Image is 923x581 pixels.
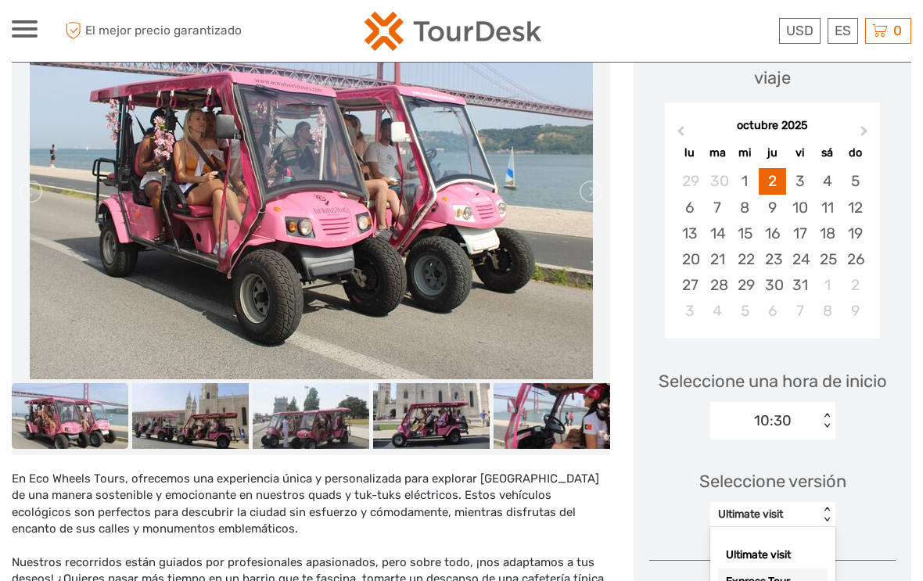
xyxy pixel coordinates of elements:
[676,272,703,298] div: Choose lunes, 27 de octubre de 2025
[365,12,541,51] img: 2254-3441b4b5-4e5f-4d00-b396-31f1d84a6ebf_logo_small.png
[786,246,813,272] div: Choose viernes, 24 de octubre de 2025
[180,24,199,43] button: Open LiveChat chat widget
[132,383,249,449] img: daffc5ca76f44130a3af0d32f5a51419_slider_thumbnail.jpg
[759,168,786,194] div: Choose jueves, 2 de octubre de 2025
[786,195,813,221] div: Choose viernes, 10 de octubre de 2025
[820,413,833,429] div: < >
[813,246,841,272] div: Choose sábado, 25 de octubre de 2025
[828,18,858,44] div: ES
[704,298,731,324] div: Choose martes, 4 de noviembre de 2025
[786,298,813,324] div: Choose viernes, 7 de noviembre de 2025
[649,41,896,90] div: [PERSON_NAME] fecha de viaje
[659,369,887,393] span: Seleccione una hora de inicio
[731,246,759,272] div: Choose miércoles, 22 de octubre de 2025
[731,168,759,194] div: Choose miércoles, 1 de octubre de 2025
[841,168,868,194] div: Choose domingo, 5 de octubre de 2025
[820,507,833,523] div: < >
[253,383,369,449] img: 66a0025ba11442cd95efe590d070dcf7_slider_thumbnail.jpg
[676,298,703,324] div: Choose lunes, 3 de noviembre de 2025
[666,122,691,147] button: Previous Month
[813,195,841,221] div: Choose sábado, 11 de octubre de 2025
[676,221,703,246] div: Choose lunes, 13 de octubre de 2025
[813,142,841,163] div: sá
[813,272,841,298] div: Choose sábado, 1 de noviembre de 2025
[494,383,610,449] img: d8715fdb881d466fae7b4b957917c26b_slider_thumbnail.jpg
[718,507,811,522] div: Ultimate visit
[731,142,759,163] div: mi
[891,23,904,38] span: 0
[704,195,731,221] div: Choose martes, 7 de octubre de 2025
[841,195,868,221] div: Choose domingo, 12 de octubre de 2025
[786,142,813,163] div: vi
[30,4,593,379] img: d04a4cdfa6074bfa9940a03f8591add0_main_slider.jpg
[853,122,878,147] button: Next Month
[12,383,128,449] img: 4069d5d79bcd4014b4387e503b3913bc_slider_thumbnail.jpg
[670,168,875,324] div: month 2025-10
[841,272,868,298] div: Choose domingo, 2 de noviembre de 2025
[813,298,841,324] div: Choose sábado, 8 de noviembre de 2025
[704,246,731,272] div: Choose martes, 21 de octubre de 2025
[61,18,242,44] span: El mejor precio garantizado
[759,142,786,163] div: ju
[759,298,786,324] div: Choose jueves, 6 de noviembre de 2025
[731,195,759,221] div: Choose miércoles, 8 de octubre de 2025
[676,246,703,272] div: Choose lunes, 20 de octubre de 2025
[704,272,731,298] div: Choose martes, 28 de octubre de 2025
[22,27,177,40] p: We're away right now. Please check back later!
[754,411,792,431] div: 10:30
[676,195,703,221] div: Choose lunes, 6 de octubre de 2025
[665,118,880,134] div: octubre 2025
[786,23,813,38] span: USD
[676,168,703,194] div: Choose lunes, 29 de septiembre de 2025
[704,221,731,246] div: Choose martes, 14 de octubre de 2025
[704,168,731,194] div: Choose martes, 30 de septiembre de 2025
[373,383,490,449] img: 4fe6f1e48bb94123994f04fb1f85d25c_slider_thumbnail.jpg
[704,142,731,163] div: ma
[813,221,841,246] div: Choose sábado, 18 de octubre de 2025
[813,168,841,194] div: Choose sábado, 4 de octubre de 2025
[759,272,786,298] div: Choose jueves, 30 de octubre de 2025
[759,246,786,272] div: Choose jueves, 23 de octubre de 2025
[786,221,813,246] div: Choose viernes, 17 de octubre de 2025
[786,272,813,298] div: Choose viernes, 31 de octubre de 2025
[731,221,759,246] div: Choose miércoles, 15 de octubre de 2025
[731,298,759,324] div: Choose miércoles, 5 de noviembre de 2025
[841,142,868,163] div: do
[841,221,868,246] div: Choose domingo, 19 de octubre de 2025
[699,469,846,493] div: Seleccione versión
[786,168,813,194] div: Choose viernes, 3 de octubre de 2025
[731,272,759,298] div: Choose miércoles, 29 de octubre de 2025
[759,221,786,246] div: Choose jueves, 16 de octubre de 2025
[676,142,703,163] div: lu
[841,298,868,324] div: Choose domingo, 9 de noviembre de 2025
[759,195,786,221] div: Choose jueves, 9 de octubre de 2025
[718,542,828,568] div: Ultimate visit
[841,246,868,272] div: Choose domingo, 26 de octubre de 2025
